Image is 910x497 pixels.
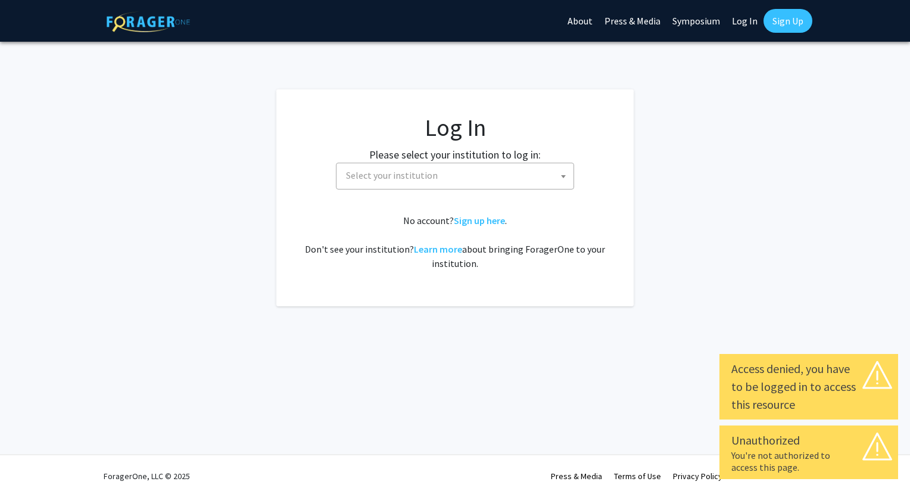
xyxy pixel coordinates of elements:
span: Select your institution [346,169,438,181]
a: Sign up here [454,215,505,226]
a: Sign Up [763,9,812,33]
span: Select your institution [341,163,574,188]
div: Unauthorized [731,431,886,449]
label: Please select your institution to log in: [369,147,541,163]
h1: Log In [300,113,610,142]
a: Privacy Policy [673,471,722,482]
a: Learn more about bringing ForagerOne to your institution [414,243,462,255]
span: Select your institution [336,163,574,190]
div: Access denied, you have to be logged in to access this resource [731,360,886,414]
a: Press & Media [551,471,602,482]
a: Terms of Use [614,471,661,482]
img: ForagerOne Logo [107,11,190,32]
div: ForagerOne, LLC © 2025 [104,455,190,497]
div: No account? . Don't see your institution? about bringing ForagerOne to your institution. [300,213,610,271]
div: You're not authorized to access this page. [731,449,886,473]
